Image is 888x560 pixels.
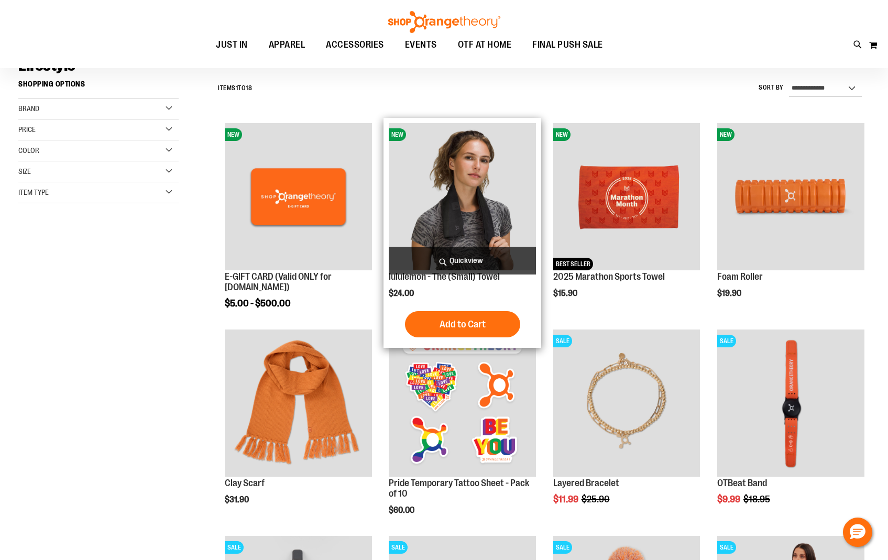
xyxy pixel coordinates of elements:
[553,330,700,477] img: Layered Bracelet
[18,146,39,155] span: Color
[553,478,619,488] a: Layered Bracelet
[246,84,252,92] span: 18
[225,123,372,272] a: E-GIFT CARD (Valid ONLY for ShopOrangetheory.com)NEW
[712,118,870,325] div: product
[218,80,252,96] h2: Items to
[389,128,406,141] span: NEW
[326,33,384,57] span: ACCESSORIES
[717,541,736,554] span: SALE
[225,128,242,141] span: NEW
[522,33,613,57] a: FINAL PUSH SALE
[712,324,870,531] div: product
[220,324,377,531] div: product
[759,83,784,92] label: Sort By
[553,128,571,141] span: NEW
[717,494,742,504] span: $9.99
[315,33,394,57] a: ACCESSORIES
[717,478,767,488] a: OTBeat Band
[389,541,408,554] span: SALE
[717,335,736,347] span: SALE
[548,324,706,531] div: product
[553,289,579,298] span: $15.90
[548,118,706,325] div: product
[389,123,536,270] img: lululemon - The (Small) Towel
[389,271,500,282] a: lululemon - The (Small) Towel
[389,330,536,478] a: Pride Temporary Tattoo Sheet - Pack of 10
[717,330,864,478] a: OTBeat BandSALE
[383,118,541,348] div: product
[389,289,415,298] span: $24.00
[225,123,372,270] img: E-GIFT CARD (Valid ONLY for ShopOrangetheory.com)
[225,541,244,554] span: SALE
[440,319,486,330] span: Add to Cart
[553,330,700,478] a: Layered BraceletSALE
[205,33,258,57] a: JUST IN
[216,33,248,57] span: JUST IN
[717,271,763,282] a: Foam Roller
[389,123,536,272] a: lululemon - The (Small) TowelNEW
[225,495,250,504] span: $31.90
[553,258,593,270] span: BEST SELLER
[389,478,529,499] a: Pride Temporary Tattoo Sheet - Pack of 10
[225,330,372,478] a: Clay Scarf
[553,271,665,282] a: 2025 Marathon Sports Towel
[18,167,31,175] span: Size
[582,494,611,504] span: $25.90
[18,188,49,196] span: Item Type
[458,33,512,57] span: OTF AT HOME
[553,494,580,504] span: $11.99
[717,123,864,270] img: Foam Roller
[717,128,734,141] span: NEW
[269,33,305,57] span: APPAREL
[447,33,522,57] a: OTF AT HOME
[236,84,238,92] span: 1
[225,298,291,309] span: $5.00 - $500.00
[258,33,316,57] a: APPAREL
[225,330,372,477] img: Clay Scarf
[389,506,416,515] span: $60.00
[553,123,700,270] img: 2025 Marathon Sports Towel
[383,324,541,542] div: product
[394,33,447,57] a: EVENTS
[387,11,502,33] img: Shop Orangetheory
[717,289,743,298] span: $19.90
[18,125,36,134] span: Price
[553,123,700,272] a: 2025 Marathon Sports TowelNEWBEST SELLER
[553,541,572,554] span: SALE
[18,104,39,113] span: Brand
[743,494,772,504] span: $18.95
[225,271,332,292] a: E-GIFT CARD (Valid ONLY for [DOMAIN_NAME])
[717,123,864,272] a: Foam RollerNEW
[532,33,603,57] span: FINAL PUSH SALE
[843,518,872,547] button: Hello, have a question? Let’s chat.
[405,311,520,337] button: Add to Cart
[553,335,572,347] span: SALE
[18,75,179,98] strong: Shopping Options
[225,478,265,488] a: Clay Scarf
[220,118,377,335] div: product
[389,247,536,274] a: Quickview
[717,330,864,477] img: OTBeat Band
[389,330,536,477] img: Pride Temporary Tattoo Sheet - Pack of 10
[405,33,437,57] span: EVENTS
